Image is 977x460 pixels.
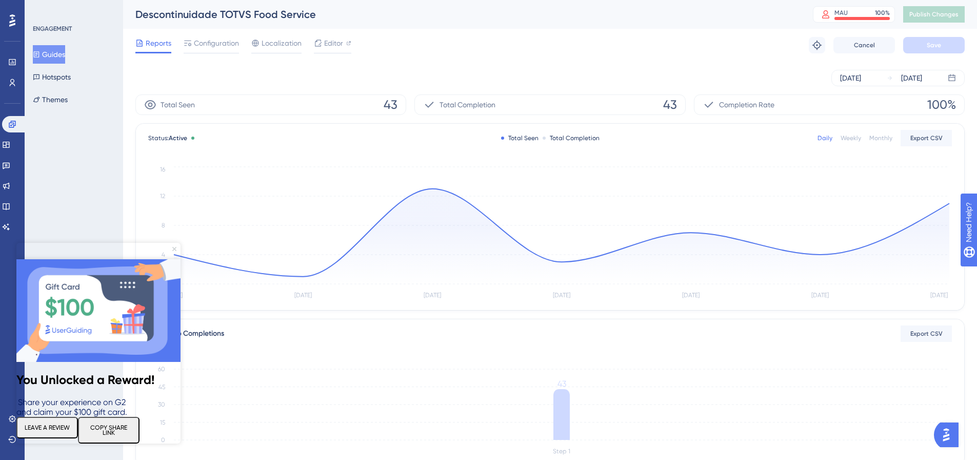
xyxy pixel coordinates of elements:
[910,330,943,338] span: Export CSV
[161,99,195,111] span: Total Seen
[262,37,302,49] span: Localization
[146,37,171,49] span: Reports
[909,10,959,18] span: Publish Changes
[840,72,861,84] div: [DATE]
[160,166,165,173] tspan: 16
[834,9,848,17] div: MAU
[875,9,890,17] div: 100 %
[841,134,861,142] div: Weekly
[543,134,600,142] div: Total Completion
[869,134,892,142] div: Monthly
[553,292,570,299] tspan: [DATE]
[194,37,239,49] span: Configuration
[135,7,787,22] div: Descontinuidade TOTVS Food Service
[557,379,566,389] tspan: 43
[148,328,224,340] div: Total Step Completions
[682,292,700,299] tspan: [DATE]
[903,6,965,23] button: Publish Changes
[424,292,441,299] tspan: [DATE]
[901,325,952,342] button: Export CSV
[501,134,539,142] div: Total Seen
[927,97,956,113] span: 100%
[811,292,829,299] tspan: [DATE]
[324,37,343,49] span: Editor
[160,193,165,200] tspan: 12
[148,134,187,142] span: Status:
[901,72,922,84] div: [DATE]
[33,90,68,109] button: Themes
[62,174,123,201] button: COPY SHARE LINK
[663,97,677,113] span: 43
[294,292,312,299] tspan: [DATE]
[169,135,187,142] span: Active
[818,134,832,142] div: Daily
[33,45,65,64] button: Guides
[384,97,397,113] span: 43
[2,155,109,164] span: Share your experience on G2
[854,41,875,49] span: Cancel
[927,41,941,49] span: Save
[719,99,774,111] span: Completion Rate
[24,3,64,15] span: Need Help?
[161,436,165,444] tspan: 0
[162,222,165,229] tspan: 8
[33,68,71,86] button: Hotspots
[833,37,895,53] button: Cancel
[33,25,72,33] div: ENGAGEMENT
[903,37,965,53] button: Save
[901,130,952,146] button: Export CSV
[440,99,495,111] span: Total Completion
[930,292,948,299] tspan: [DATE]
[910,134,943,142] span: Export CSV
[553,448,570,455] tspan: Step 1
[934,419,965,450] iframe: UserGuiding AI Assistant Launcher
